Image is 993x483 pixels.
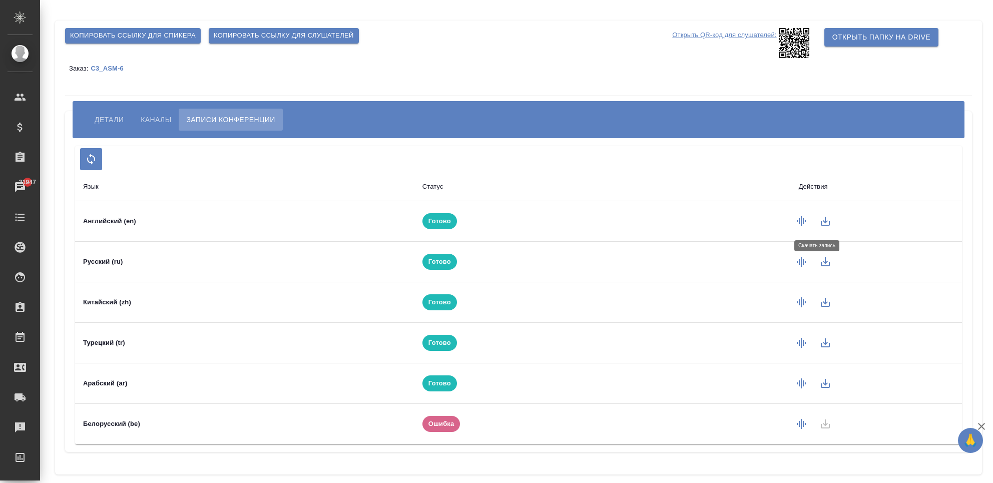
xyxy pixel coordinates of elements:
span: Ошибка [422,419,460,429]
p: Открыть QR-код для слушателей: [672,28,776,58]
button: Сформировать запись [789,331,813,355]
span: Копировать ссылку для спикера [70,30,196,42]
span: Готово [422,216,457,226]
span: Готово [422,338,457,348]
a: C3_ASM-6 [91,64,131,72]
td: Английский (en) [75,201,414,242]
td: Турецкий (tr) [75,323,414,363]
p: Заказ: [69,65,91,72]
span: 31947 [13,177,42,187]
span: Готово [422,378,457,388]
span: Каналы [141,114,171,126]
span: Готово [422,297,457,307]
span: Детали [95,114,124,126]
span: Готово [422,257,457,267]
th: Действия [664,173,962,201]
button: Сформировать запись [789,412,813,436]
span: 🙏 [962,430,979,451]
button: Скачать запись [813,250,837,274]
td: Китайский (zh) [75,282,414,323]
button: 🙏 [958,428,983,453]
button: Скачать запись [813,331,837,355]
td: Белорусский (be) [75,404,414,444]
button: Обновить список [80,148,102,170]
p: C3_ASM-6 [91,65,131,72]
span: Записи конференции [186,114,275,126]
button: Скачать запись [813,290,837,314]
button: Сформировать запись [789,250,813,274]
button: Копировать ссылку для спикера [65,28,201,44]
span: Открыть папку на Drive [832,31,930,44]
button: Скачать запись [813,371,837,395]
button: Копировать ссылку для слушателей [209,28,359,44]
a: 31947 [3,175,38,200]
th: Язык [75,173,414,201]
button: Сформировать запись [789,209,813,233]
th: Статус [414,173,665,201]
button: Сформировать запись [789,371,813,395]
button: Открыть папку на Drive [824,28,938,47]
span: Копировать ссылку для слушателей [214,30,354,42]
td: Русский (ru) [75,242,414,282]
td: Арабский (ar) [75,363,414,404]
button: Сформировать запись [789,290,813,314]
